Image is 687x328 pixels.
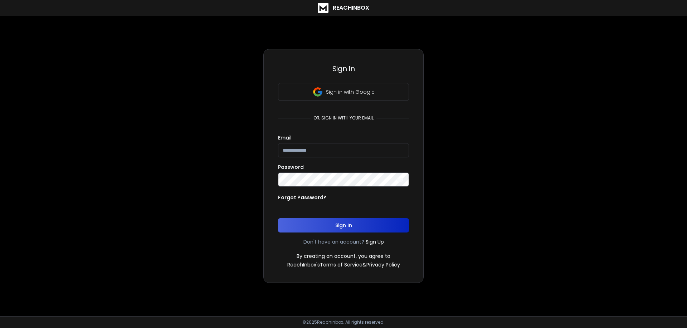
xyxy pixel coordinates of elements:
[320,261,362,268] a: Terms of Service
[326,88,375,96] p: Sign in with Google
[278,194,326,201] p: Forgot Password?
[366,238,384,245] a: Sign Up
[303,238,364,245] p: Don't have an account?
[278,135,292,140] label: Email
[333,4,369,12] h1: ReachInbox
[366,261,400,268] a: Privacy Policy
[302,319,385,325] p: © 2025 Reachinbox. All rights reserved.
[278,165,304,170] label: Password
[311,115,376,121] p: or, sign in with your email
[297,253,390,260] p: By creating an account, you agree to
[318,3,369,13] a: ReachInbox
[278,64,409,74] h3: Sign In
[278,83,409,101] button: Sign in with Google
[318,3,328,13] img: logo
[278,218,409,232] button: Sign In
[287,261,400,268] p: ReachInbox's &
